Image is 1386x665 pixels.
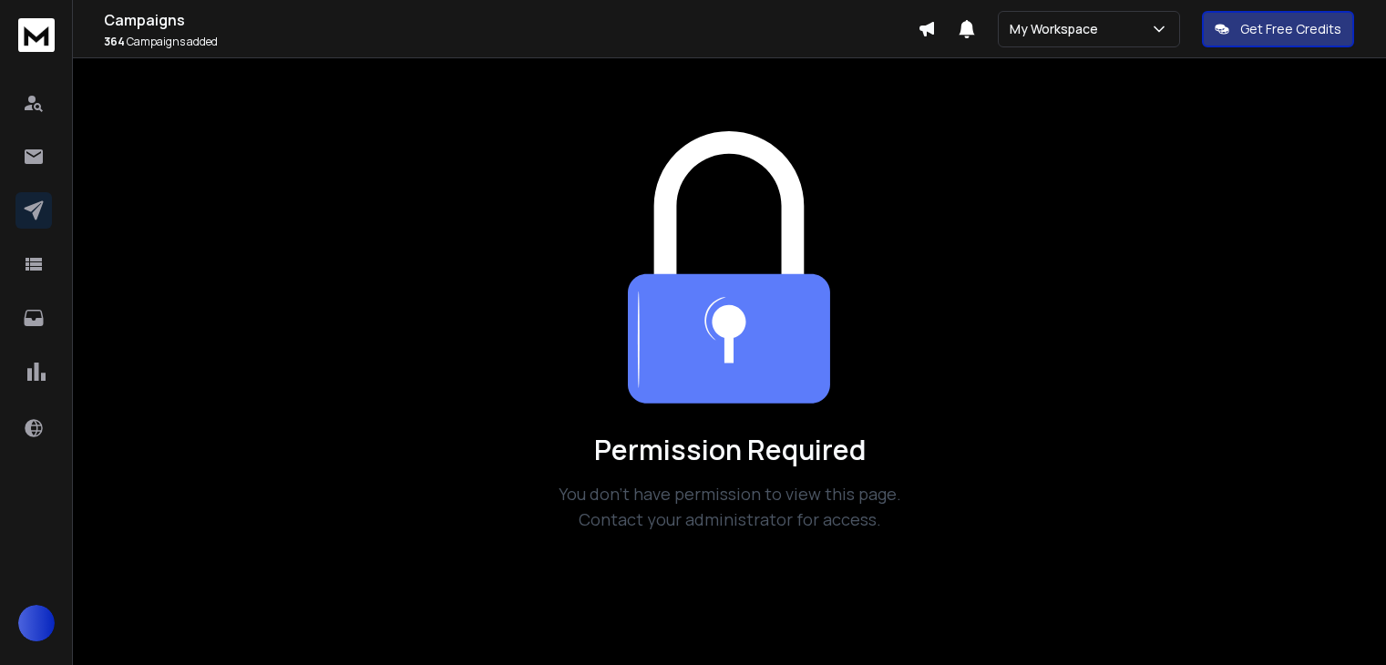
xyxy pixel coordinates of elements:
p: Get Free Credits [1240,20,1341,38]
img: Team collaboration [628,131,830,404]
button: Get Free Credits [1202,11,1354,47]
h1: Permission Required [526,434,934,466]
p: You don't have permission to view this page. Contact your administrator for access. [526,481,934,532]
p: My Workspace [1010,20,1105,38]
span: 364 [104,34,125,49]
img: logo [18,18,55,52]
p: Campaigns added [104,35,918,49]
h1: Campaigns [104,9,918,31]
